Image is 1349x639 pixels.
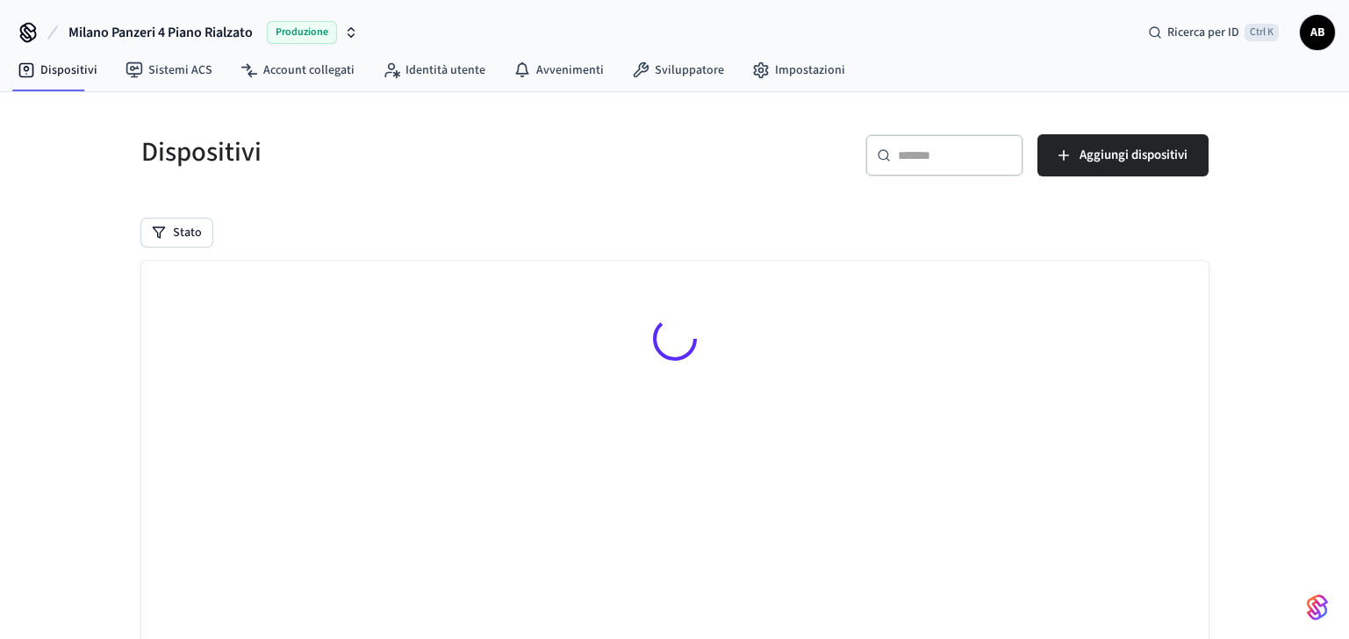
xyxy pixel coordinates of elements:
[536,61,604,79] font: Avvenimenti
[738,54,859,86] a: Impostazioni
[775,61,845,79] font: Impostazioni
[1037,134,1209,176] button: Aggiungi dispositivi
[655,61,724,79] font: Sviluppatore
[1245,24,1279,41] span: Ctrl K
[1080,144,1188,167] span: Aggiungi dispositivi
[40,61,97,79] font: Dispositivi
[141,134,664,170] h5: Dispositivi
[68,22,253,43] span: Milano Panzeri 4 Piano Rialzato
[405,61,485,79] font: Identità utente
[4,54,111,86] a: Dispositivi
[1167,24,1239,41] span: Ricerca per ID
[369,54,499,86] a: Identità utente
[148,61,212,79] font: Sistemi ACS
[1302,17,1333,48] span: AB
[499,54,618,86] a: Avvenimenti
[1134,17,1293,48] div: Ricerca per IDCtrl K
[263,61,355,79] font: Account collegati
[111,54,226,86] a: Sistemi ACS
[141,219,212,247] button: Stato
[226,54,369,86] a: Account collegati
[173,224,202,241] font: Stato
[267,21,337,44] span: Produzione
[618,54,738,86] a: Sviluppatore
[1307,593,1328,621] img: SeamLogoGradient.69752ec5.svg
[1300,15,1335,50] button: AB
